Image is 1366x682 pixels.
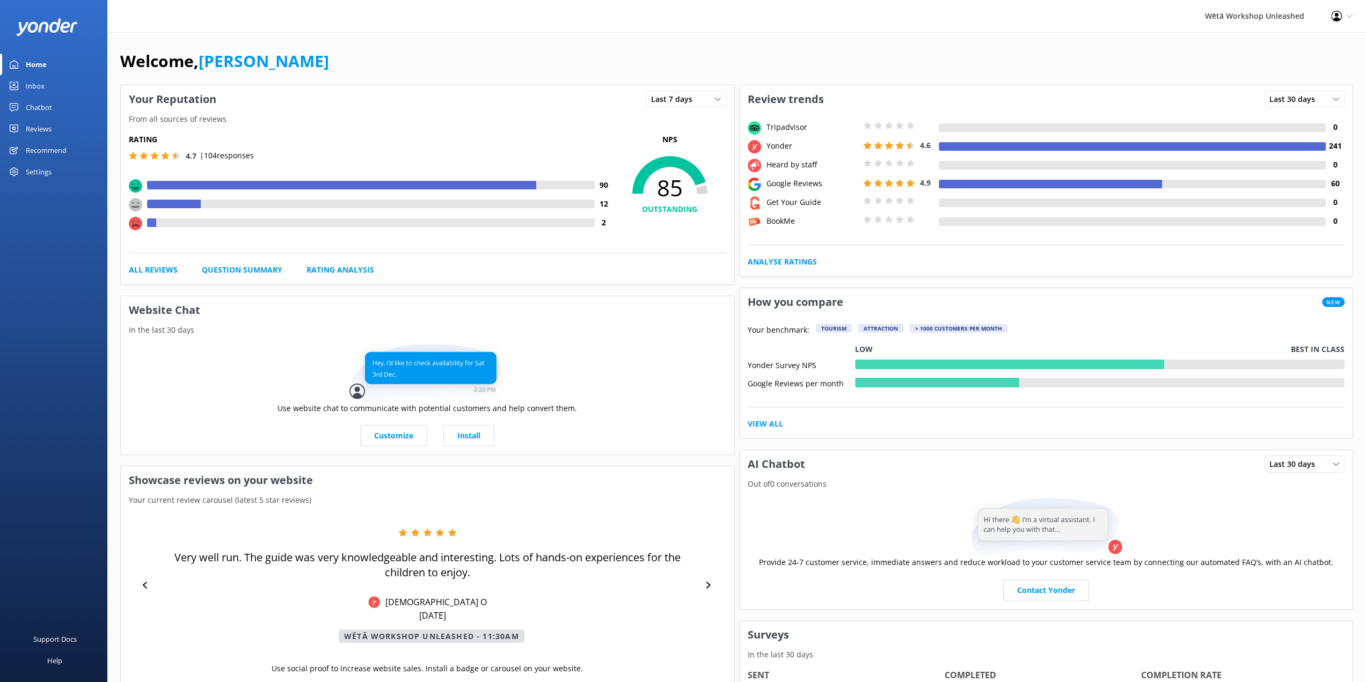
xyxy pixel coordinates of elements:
img: assistant... [968,498,1124,556]
h4: 241 [1326,140,1345,152]
a: Analyse Ratings [748,256,817,268]
div: Tripadvisor [764,121,860,133]
p: Wētā Workshop Unleashed - 11:30am [339,629,524,643]
h5: Rating [129,134,613,145]
span: 4.7 [186,151,196,161]
h3: Your Reputation [121,85,224,113]
p: Provide 24-7 customer service, immediate answers and reduce workload to your customer service tea... [759,556,1333,568]
h4: 0 [1326,159,1345,171]
div: Google Reviews [764,178,860,189]
div: BookMe [764,215,860,227]
div: Heard by staff [764,159,860,171]
a: Contact Yonder [1003,580,1089,601]
h4: 0 [1326,121,1345,133]
h4: 90 [595,179,613,191]
h4: 2 [595,217,613,229]
div: Google Reviews per month [748,378,855,387]
a: All Reviews [129,264,178,276]
img: yonder-white-logo.png [16,18,78,36]
p: Your current review carousel (latest 5 star reviews) [121,494,734,506]
h1: Welcome, [120,48,329,74]
p: From all sources of reviews [121,113,734,125]
h3: Review trends [740,85,832,113]
span: 85 [613,174,726,201]
div: Inbox [26,75,45,97]
p: In the last 30 days [121,324,734,336]
div: Help [47,650,62,671]
a: Question Summary [202,264,282,276]
h4: 0 [1326,215,1345,227]
h3: How you compare [740,288,851,316]
div: Tourism [816,324,852,333]
h3: AI Chatbot [740,450,813,478]
div: Home [26,54,47,75]
div: Settings [26,161,52,182]
h3: Website Chat [121,296,734,324]
p: Best in class [1291,343,1345,355]
img: conversation... [349,344,505,402]
p: In the last 30 days [740,649,1353,661]
h4: OUTSTANDING [613,203,726,215]
p: NPS [613,134,726,145]
h4: 0 [1326,196,1345,208]
div: Support Docs [33,628,77,650]
h4: 12 [595,198,613,210]
span: Last 30 days [1269,93,1321,105]
div: Recommend [26,140,67,161]
p: Use social proof to increase website sales. Install a badge or carousel on your website. [272,663,583,674]
a: View All [748,418,783,430]
p: | 104 responses [200,150,254,162]
h3: Showcase reviews on your website [121,466,734,494]
div: Get Your Guide [764,196,860,208]
a: Rating Analysis [306,264,374,276]
div: > 1000 customers per month [910,324,1007,333]
a: Customize [360,425,427,446]
div: Yonder [764,140,860,152]
p: Use website chat to communicate with potential customers and help convert them. [277,402,577,414]
h3: Surveys [740,621,1353,649]
div: Attraction [858,324,903,333]
p: Your benchmark: [748,324,809,337]
p: Low [855,343,873,355]
h4: 60 [1326,178,1345,189]
span: Last 7 days [651,93,699,105]
p: Very well run. The guide was very knowledgeable and interesting. Lots of hands-on experiences for... [159,550,696,580]
a: Install [443,425,494,446]
div: Chatbot [26,97,52,118]
p: [DATE] [419,610,446,621]
a: [PERSON_NAME] [199,50,329,72]
span: Last 30 days [1269,458,1321,470]
span: New [1322,297,1345,307]
p: Out of 0 conversations [740,478,1353,490]
span: 4.6 [920,140,931,150]
p: [DEMOGRAPHIC_DATA] O [380,596,487,608]
div: Yonder Survey NPS [748,360,855,369]
span: 4.9 [920,178,931,188]
div: Reviews [26,118,52,140]
img: Yonder [368,596,380,608]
